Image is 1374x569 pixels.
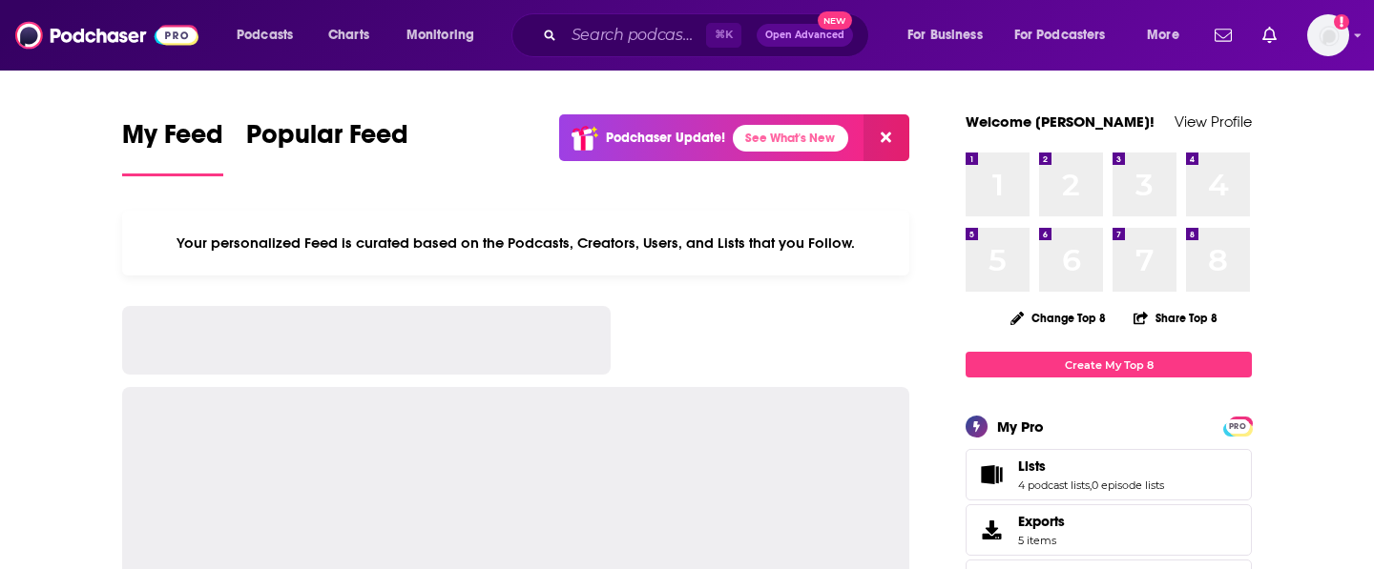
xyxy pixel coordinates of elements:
img: Podchaser - Follow, Share and Rate Podcasts [15,17,198,53]
span: Exports [972,517,1010,543]
a: Create My Top 8 [966,352,1252,377]
p: Podchaser Update! [606,130,725,146]
span: Lists [1018,457,1046,475]
a: Exports [966,504,1252,556]
span: Lists [966,449,1252,500]
button: Show profile menu [1307,14,1349,56]
button: open menu [223,20,318,51]
span: Logged in as cmand-c [1307,14,1349,56]
span: New [818,11,852,30]
a: Lists [972,461,1010,488]
a: 4 podcast lists [1018,478,1090,492]
a: My Feed [122,118,223,176]
span: PRO [1226,419,1249,434]
button: open menu [393,20,499,51]
span: Monitoring [406,22,474,49]
button: Change Top 8 [999,306,1117,330]
a: Charts [316,20,381,51]
a: See What's New [733,125,848,152]
span: Charts [328,22,369,49]
a: PRO [1226,418,1249,433]
a: Lists [1018,457,1164,475]
span: More [1147,22,1179,49]
a: View Profile [1175,112,1252,131]
span: For Podcasters [1014,22,1106,49]
button: open menu [894,20,1007,51]
a: Welcome [PERSON_NAME]! [966,112,1155,131]
span: Exports [1018,513,1065,530]
a: Show notifications dropdown [1255,19,1284,51]
button: Open AdvancedNew [757,24,853,47]
img: User Profile [1307,14,1349,56]
span: , [1090,478,1092,492]
button: open menu [1134,20,1203,51]
div: My Pro [997,417,1044,436]
a: Show notifications dropdown [1207,19,1239,51]
span: Podcasts [237,22,293,49]
span: ⌘ K [706,23,741,48]
span: 5 items [1018,534,1065,547]
input: Search podcasts, credits, & more... [564,20,706,51]
a: Popular Feed [246,118,408,176]
span: Open Advanced [765,30,844,40]
a: 0 episode lists [1092,478,1164,492]
div: Your personalized Feed is curated based on the Podcasts, Creators, Users, and Lists that you Follow. [122,211,909,275]
span: Popular Feed [246,118,408,162]
button: Share Top 8 [1133,299,1218,336]
span: For Business [907,22,983,49]
button: open menu [1002,20,1134,51]
span: My Feed [122,118,223,162]
svg: Add a profile image [1334,14,1349,30]
div: Search podcasts, credits, & more... [530,13,887,57]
